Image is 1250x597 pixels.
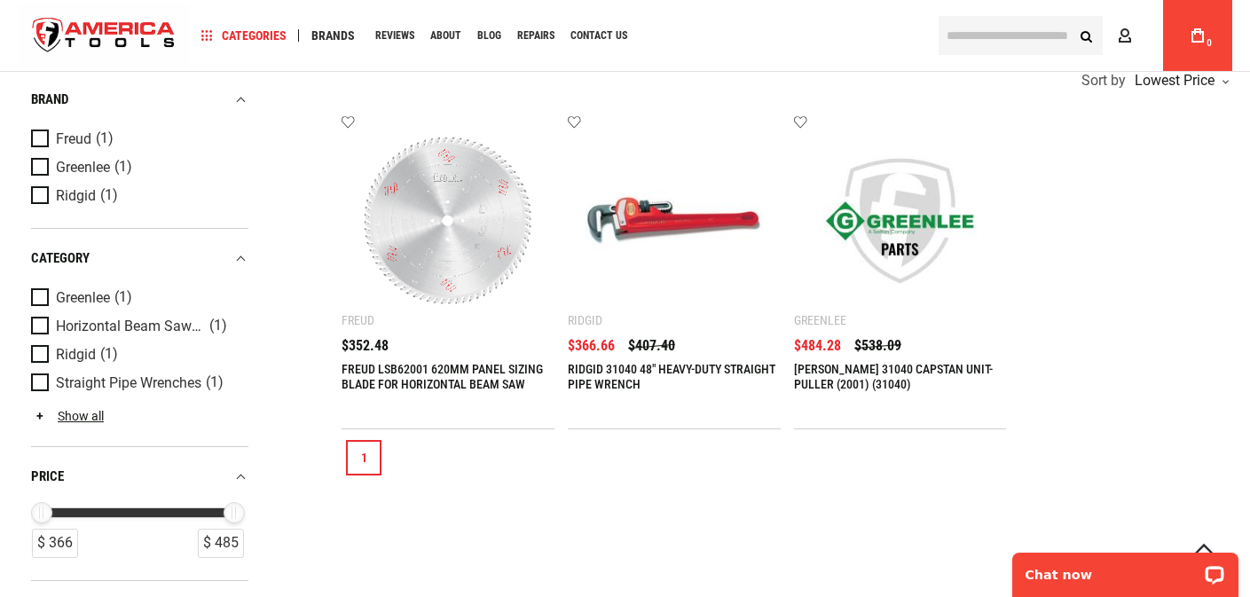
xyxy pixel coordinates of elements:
[570,30,627,41] span: Contact Us
[375,30,414,41] span: Reviews
[568,339,615,353] span: $366.66
[31,409,104,423] a: Show all
[628,339,675,353] span: $407.40
[56,318,205,334] span: Horizontal Beam Saws (500mm to 730mm)
[422,24,469,48] a: About
[18,3,190,69] img: America Tools
[96,131,114,146] span: (1)
[794,362,993,391] a: [PERSON_NAME] 31040 CAPSTAN UNIT-PULLER (2001) (31040)
[311,29,355,42] span: Brands
[114,290,132,305] span: (1)
[100,188,118,203] span: (1)
[430,30,461,41] span: About
[31,158,244,177] a: Greenlee (1)
[206,375,224,390] span: (1)
[367,24,422,48] a: Reviews
[56,290,110,306] span: Greenlee
[100,347,118,362] span: (1)
[32,529,78,558] div: $ 366
[1069,19,1103,52] button: Search
[1130,74,1228,88] div: Lowest price
[56,347,96,363] span: Ridgid
[562,24,635,48] a: Contact Us
[342,339,389,353] span: $352.48
[31,345,244,365] a: Ridgid (1)
[1001,541,1250,597] iframe: LiveChat chat widget
[31,373,244,393] a: Straight Pipe Wrenches (1)
[56,188,96,204] span: Ridgid
[303,24,363,48] a: Brands
[31,69,248,581] div: Product Filters
[56,375,201,391] span: Straight Pipe Wrenches
[477,30,501,41] span: Blog
[568,313,602,327] div: Ridgid
[1207,38,1212,48] span: 0
[568,362,775,391] a: RIDGID 31040 48" HEAVY-DUTY STRAIGHT PIPE WRENCH
[1081,74,1126,88] span: Sort by
[31,247,248,271] div: category
[193,24,295,48] a: Categories
[359,132,537,310] img: FREUD LSB62001 620MM PANEL SIZING BLADE FOR HORIZONTAL BEAM SAW
[209,318,227,334] span: (1)
[31,288,244,308] a: Greenlee (1)
[56,160,110,176] span: Greenlee
[198,529,244,558] div: $ 485
[18,3,190,69] a: store logo
[586,132,763,310] img: RIDGID 31040 48
[342,313,374,327] div: Freud
[31,88,248,112] div: Brand
[812,132,989,310] img: Greenlee 31040 CAPSTAN UNIT-PULLER (2001) (31040)
[346,440,381,475] a: 1
[342,362,543,391] a: FREUD LSB62001 620MM PANEL SIZING BLADE FOR HORIZONTAL BEAM SAW
[114,160,132,175] span: (1)
[509,24,562,48] a: Repairs
[31,186,244,206] a: Ridgid (1)
[469,24,509,48] a: Blog
[31,317,244,336] a: Horizontal Beam Saws (500mm to 730mm) (1)
[31,130,244,149] a: Freud (1)
[56,131,91,147] span: Freud
[854,339,901,353] span: $538.09
[201,29,287,42] span: Categories
[794,339,841,353] span: $484.28
[517,30,554,41] span: Repairs
[31,465,248,489] div: price
[794,313,846,327] div: Greenlee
